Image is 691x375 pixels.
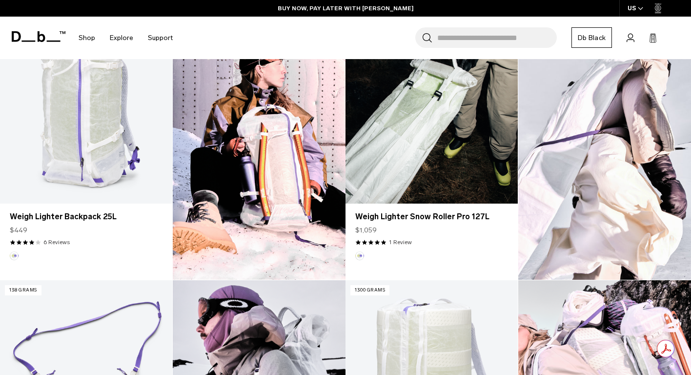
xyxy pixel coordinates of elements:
img: Content block image [518,12,691,280]
nav: Main Navigation [71,17,180,59]
a: Explore [110,21,133,55]
a: Weigh Lighter Backpack 25L [10,211,163,223]
a: 6 reviews [43,238,70,247]
a: Shop [79,21,95,55]
a: 1 reviews [389,238,412,247]
button: Aurora [10,251,19,260]
p: 1300 grams [350,285,389,295]
a: Weigh Lighter Snow Roller Pro 127L [355,211,508,223]
span: $449 [10,225,27,235]
a: BUY NOW, PAY LATER WITH [PERSON_NAME] [278,4,414,13]
img: Content block image [173,12,345,280]
a: Support [148,21,173,55]
button: Aurora [355,251,364,260]
span: $1,059 [355,225,377,235]
a: Weigh Lighter Snow Roller Pro 127L [345,12,518,203]
p: 138 grams [5,285,41,295]
a: Db Black [571,27,612,48]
